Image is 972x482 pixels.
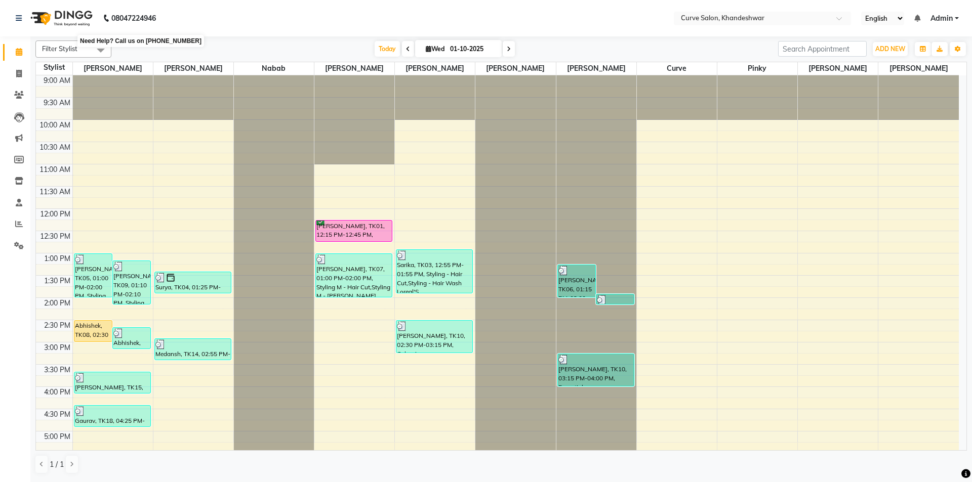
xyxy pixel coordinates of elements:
[113,261,150,304] div: [PERSON_NAME], TK09, 01:10 PM-02:10 PM, Styling M - Hair Cut,Styling M - Hair Wash & Conditioning...
[37,164,72,175] div: 11:00 AM
[596,294,634,304] div: Sarika, TK03, 01:55 PM-02:10 PM, Essentials - Eyebrows
[74,321,112,341] div: Abhishek, TK08, 02:30 PM-03:00 PM, Styling M - Hair Cut
[113,328,150,348] div: Abhishek, TK13, 02:40 PM-03:10 PM, Styling M - Hair Cut
[558,354,634,386] div: [PERSON_NAME], TK10, 03:15 PM-04:00 PM, Essentials - Eyebrows,Essentials - Upper Lip,Essentials -...
[42,320,72,331] div: 2:30 PM
[37,142,72,153] div: 10:30 AM
[375,41,400,57] span: Today
[42,409,72,420] div: 4:30 PM
[37,187,72,197] div: 11:30 AM
[234,62,314,75] span: Nabab
[316,254,392,297] div: [PERSON_NAME], TK07, 01:00 PM-02:00 PM, Styling M - Hair Cut,Styling M - [PERSON_NAME] Shave
[558,265,595,297] div: [PERSON_NAME], TK06, 01:15 PM-02:00 PM, Essentials - Eyebrows,Essentials - Upper Lip,Essentials -...
[637,62,717,75] span: Curve
[396,321,472,353] div: [PERSON_NAME], TK10, 02:30 PM-03:15 PM, Colouring - [MEDICAL_DATA]
[556,62,636,75] span: [PERSON_NAME]
[42,431,72,442] div: 5:00 PM
[873,42,908,56] button: ADD NEW
[74,254,112,297] div: [PERSON_NAME], TK05, 01:00 PM-02:00 PM, Styling M - Hair Cut,Styling M - [PERSON_NAME] Shave
[42,98,72,108] div: 9:30 AM
[395,62,475,75] span: [PERSON_NAME]
[798,62,878,75] span: [PERSON_NAME]
[778,41,867,57] input: Search Appointment
[74,372,150,393] div: [PERSON_NAME], TK15, 03:40 PM-04:10 PM, Styling M - Hair Cut
[316,221,392,241] div: [PERSON_NAME], TK01, 12:15 PM-12:45 PM, Styling - Hair Cut
[155,339,231,360] div: Medansh, TK14, 02:55 PM-03:25 PM, Styling M - Hair Cut
[878,62,959,75] span: [PERSON_NAME]
[74,406,150,426] div: Gaurav, TK18, 04:25 PM-04:55 PM, Styling M - [PERSON_NAME] Shave
[475,62,555,75] span: [PERSON_NAME]
[717,62,797,75] span: Pinky
[50,459,64,470] span: 1 / 1
[875,45,905,53] span: ADD NEW
[930,13,953,24] span: Admin
[423,45,447,53] span: Wed
[314,62,394,75] span: [PERSON_NAME]
[38,209,72,220] div: 12:00 PM
[396,250,472,293] div: Sarika, TK03, 12:55 PM-01:55 PM, Styling - Hair Cut,Styling - Hair Wash Loreal'S
[73,62,153,75] span: [PERSON_NAME]
[26,4,95,32] img: logo
[42,298,72,309] div: 2:00 PM
[42,45,77,53] span: Filter Stylist
[153,62,233,75] span: [PERSON_NAME]
[42,387,72,398] div: 4:00 PM
[447,41,498,57] input: 2025-10-01
[36,62,72,73] div: Stylist
[111,4,156,32] b: 08047224946
[42,342,72,353] div: 3:00 PM
[42,253,72,264] div: 1:00 PM
[37,120,72,130] div: 10:00 AM
[42,276,72,286] div: 1:30 PM
[38,231,72,242] div: 12:30 PM
[42,75,72,86] div: 9:00 AM
[155,272,231,293] div: Surya, TK04, 01:25 PM-01:55 PM, Styling M - [PERSON_NAME] Shave
[42,365,72,375] div: 3:30 PM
